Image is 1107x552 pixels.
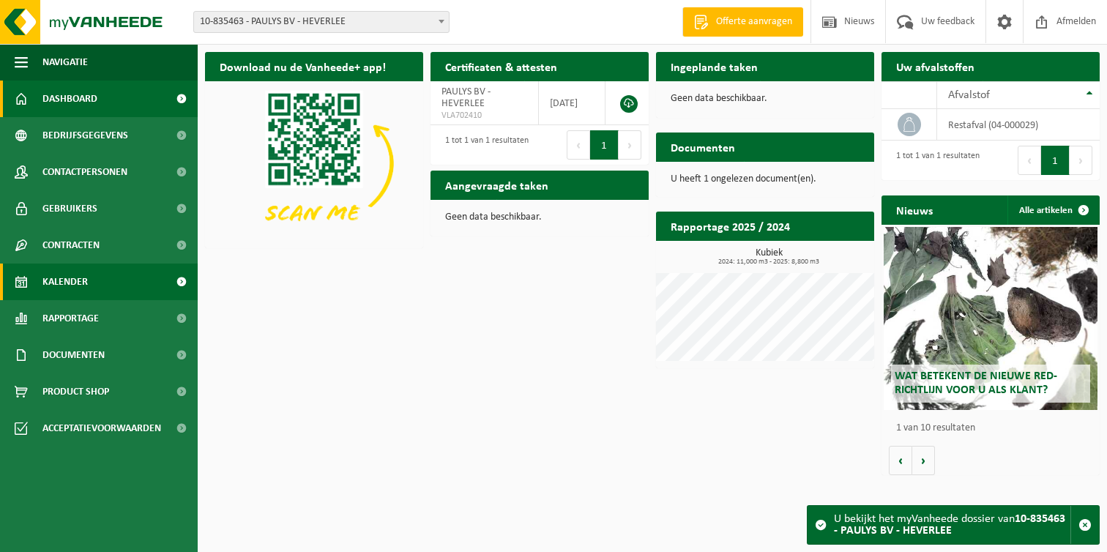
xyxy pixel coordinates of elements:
span: Rapportage [42,300,99,337]
button: 1 [590,130,619,160]
span: Contactpersonen [42,154,127,190]
button: Previous [1018,146,1041,175]
span: 2024: 11,000 m3 - 2025: 8,800 m3 [663,258,874,266]
h2: Certificaten & attesten [430,52,572,81]
td: restafval (04-000029) [937,109,1100,141]
h2: Uw afvalstoffen [881,52,989,81]
p: U heeft 1 ongelezen document(en). [671,174,860,184]
span: Documenten [42,337,105,373]
span: 10-835463 - PAULYS BV - HEVERLEE [193,11,450,33]
div: 1 tot 1 van 1 resultaten [438,129,529,161]
button: Vorige [889,446,912,475]
button: Next [619,130,641,160]
button: 1 [1041,146,1070,175]
button: Next [1070,146,1092,175]
span: Gebruikers [42,190,97,227]
a: Bekijk rapportage [765,240,873,269]
span: Afvalstof [948,89,990,101]
span: Kalender [42,264,88,300]
a: Offerte aanvragen [682,7,803,37]
h2: Documenten [656,133,750,161]
button: Previous [567,130,590,160]
span: PAULYS BV - HEVERLEE [441,86,491,109]
a: Alle artikelen [1007,195,1098,225]
h2: Rapportage 2025 / 2024 [656,212,805,240]
p: Geen data beschikbaar. [671,94,860,104]
div: U bekijkt het myVanheede dossier van [834,506,1070,544]
span: Offerte aanvragen [712,15,796,29]
h2: Aangevraagde taken [430,171,563,199]
h2: Nieuws [881,195,947,224]
strong: 10-835463 - PAULYS BV - HEVERLEE [834,513,1065,537]
span: Bedrijfsgegevens [42,117,128,154]
span: Wat betekent de nieuwe RED-richtlijn voor u als klant? [895,370,1057,396]
h2: Download nu de Vanheede+ app! [205,52,400,81]
span: 10-835463 - PAULYS BV - HEVERLEE [194,12,449,32]
span: Navigatie [42,44,88,81]
h3: Kubiek [663,248,874,266]
img: Download de VHEPlus App [205,81,423,245]
p: 1 van 10 resultaten [896,423,1092,433]
span: Contracten [42,227,100,264]
span: Acceptatievoorwaarden [42,410,161,447]
h2: Ingeplande taken [656,52,772,81]
span: VLA702410 [441,110,527,122]
span: Product Shop [42,373,109,410]
button: Volgende [912,446,935,475]
td: [DATE] [539,81,605,125]
span: Dashboard [42,81,97,117]
div: 1 tot 1 van 1 resultaten [889,144,980,176]
p: Geen data beschikbaar. [445,212,634,223]
a: Wat betekent de nieuwe RED-richtlijn voor u als klant? [884,227,1097,410]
